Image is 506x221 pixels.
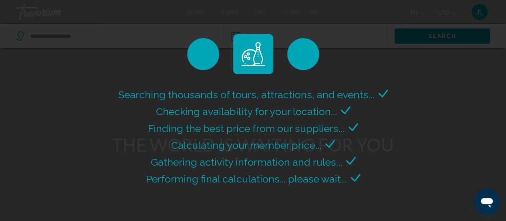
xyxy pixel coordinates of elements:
iframe: Button to launch messaging window [474,189,500,215]
span: Gathering activity information and rules... [151,156,342,168]
span: Searching thousands of tours, attractions, and events... [118,89,374,101]
span: Performing final calculations... please wait... [146,173,347,185]
span: Calculating your member price... [171,139,321,151]
span: Checking availability for your location... [156,105,337,118]
span: Finding the best price from our suppliers... [148,122,344,134]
